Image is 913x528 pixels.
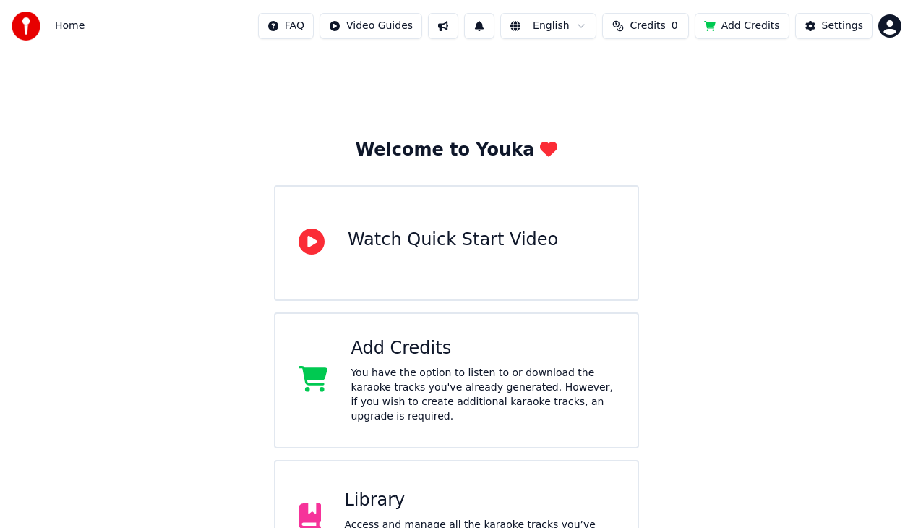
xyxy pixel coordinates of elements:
div: You have the option to listen to or download the karaoke tracks you've already generated. However... [351,366,614,424]
div: Library [344,489,614,512]
div: Add Credits [351,337,614,360]
nav: breadcrumb [55,19,85,33]
span: Credits [630,19,665,33]
button: FAQ [258,13,314,39]
button: Video Guides [320,13,422,39]
img: youka [12,12,40,41]
div: Watch Quick Start Video [348,229,558,252]
div: Settings [822,19,863,33]
button: Add Credits [695,13,789,39]
span: 0 [672,19,678,33]
span: Home [55,19,85,33]
div: Welcome to Youka [356,139,558,162]
button: Credits0 [602,13,689,39]
button: Settings [795,13,873,39]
